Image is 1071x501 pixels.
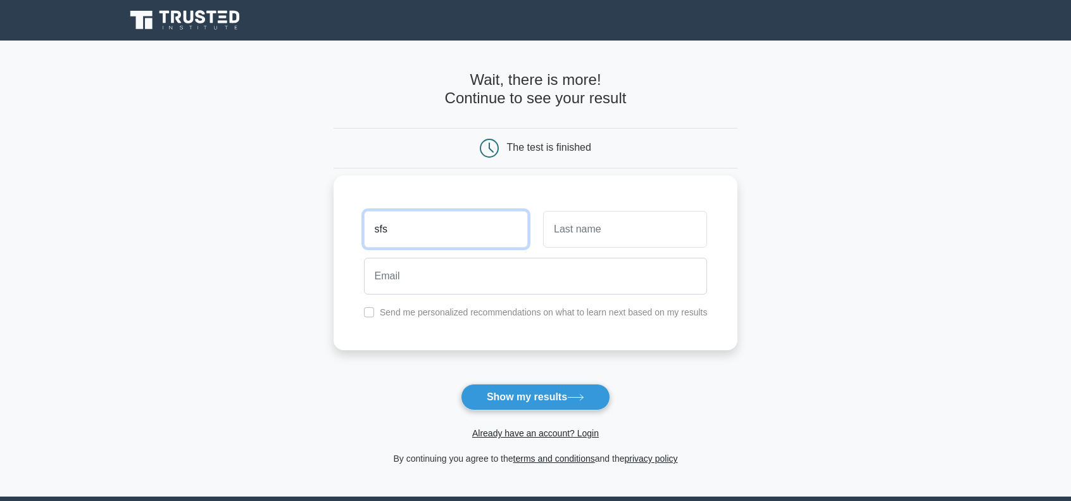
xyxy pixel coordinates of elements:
[364,258,708,295] input: Email
[334,71,738,108] h4: Wait, there is more! Continue to see your result
[472,428,599,438] a: Already have an account? Login
[507,142,591,153] div: The test is finished
[326,451,746,466] div: By continuing you agree to the and the
[364,211,528,248] input: First name
[513,453,595,464] a: terms and conditions
[461,384,610,410] button: Show my results
[625,453,678,464] a: privacy policy
[543,211,707,248] input: Last name
[380,307,708,317] label: Send me personalized recommendations on what to learn next based on my results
